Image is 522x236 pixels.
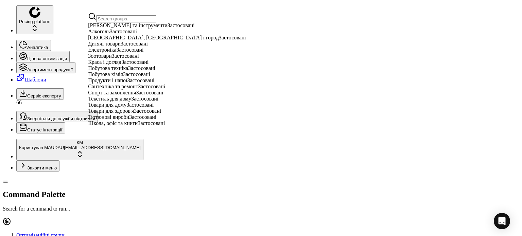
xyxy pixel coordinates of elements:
span: Застосовані [168,22,195,28]
span: Алкоголь [88,29,110,34]
div: Open Intercom Messenger [494,213,510,229]
span: Статус інтеграції [27,127,63,132]
button: Toggle Sidebar [3,181,8,183]
span: Товари для дому [88,102,126,108]
span: Електроніка [88,47,116,53]
span: Цінова оптимізація [27,56,67,61]
span: Побутова техніка [88,65,128,71]
span: Побутова хімія [88,71,123,77]
span: Застосовані [129,114,156,120]
span: Застосовані [126,102,154,108]
span: КM [77,140,83,145]
input: Search groups... [96,15,156,22]
span: Текстиль для дому [88,96,131,102]
span: Pricing platform [19,19,51,24]
div: Suggestions [88,22,246,126]
span: Користувач MAUDAU [19,145,64,150]
span: Товари для здоров'я [88,108,134,114]
span: Краса і догляд [88,59,121,65]
button: Аналітика [16,40,51,51]
button: Зверніться до служби підтримки [16,111,98,122]
div: 66 [16,99,519,106]
span: Застосовані [219,35,246,40]
span: Закрити меню [27,165,57,170]
span: Тютюнові вироби [88,114,129,120]
span: Застосовані [112,53,139,59]
span: [PERSON_NAME] та інструменти [88,22,168,28]
span: Сантехніка та ремонт [88,84,138,89]
span: Застосовані [123,71,150,77]
button: КMКористувач MAUDAU[EMAIL_ADDRESS][DOMAIN_NAME] [16,139,143,160]
span: Застосовані [121,59,149,65]
span: Асортимент продукції [27,67,73,72]
span: Аналітика [27,45,48,50]
span: Спорт та захоплення [88,90,136,95]
button: Цінова оптимізація [16,51,70,62]
span: Школа, офіс та книги [88,120,138,126]
span: Застосовані [110,29,137,34]
span: Зверніться до служби підтримки [27,116,95,121]
span: Шаблони [24,77,46,83]
span: Продукти і напої [88,77,127,83]
h2: Command Palette [3,190,519,199]
button: Закрити меню [16,160,59,171]
p: Search for a command to run... [3,206,519,212]
button: Статус інтеграції [16,122,65,133]
span: Застосовані [138,120,165,126]
span: Застосовані [121,41,148,47]
button: Сервіс експорту [16,88,64,99]
span: Застосовані [131,96,158,102]
span: Зоотовари [88,53,112,59]
span: [GEOGRAPHIC_DATA], [GEOGRAPHIC_DATA] і город [88,35,219,40]
span: Застосовані [116,47,143,53]
span: Застосовані [138,84,165,89]
span: Застосовані [128,65,155,71]
a: Шаблони [16,77,46,83]
span: Дитячі товари [88,41,121,47]
span: [EMAIL_ADDRESS][DOMAIN_NAME] [64,145,141,150]
span: Застосовані [134,108,161,114]
button: Pricing platform [16,5,53,34]
span: Застосовані [127,77,154,83]
span: Сервіс експорту [27,93,61,98]
span: Застосовані [136,90,163,95]
button: Асортимент продукції [16,62,75,73]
